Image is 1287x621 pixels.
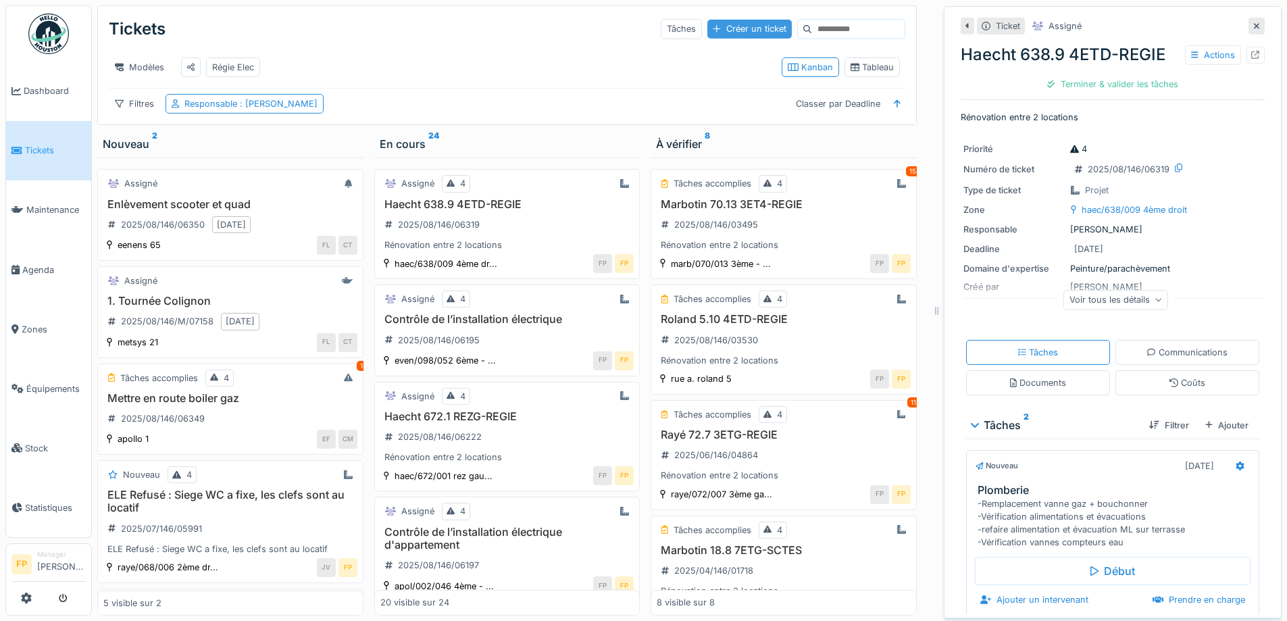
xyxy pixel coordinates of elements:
div: Nouveau [103,136,358,152]
span: Maintenance [26,203,86,216]
div: eenens 65 [118,239,161,251]
div: Nouveau [123,468,160,481]
div: 1 [357,361,366,371]
div: FP [593,576,612,595]
div: Filtrer [1144,416,1194,434]
div: FP [892,254,911,273]
div: Responsable [963,223,1065,236]
div: Créer un ticket [707,20,791,38]
a: Agenda [6,240,91,299]
div: [PERSON_NAME] [963,223,1262,236]
div: Prendre en charge [1147,591,1251,609]
div: 5 visible sur 2 [103,597,161,610]
div: metsys 21 [118,336,158,349]
div: FP [615,351,634,370]
div: FP [593,254,612,273]
div: rue a. roland 5 [671,372,732,385]
div: Tableau [851,61,894,74]
div: Classer par Deadline [790,94,886,114]
div: Assigné [1049,20,1082,32]
div: raye/068/006 2ème dr... [118,561,218,574]
div: 4 [224,372,229,384]
li: [PERSON_NAME] [37,549,86,578]
div: Rénovation entre 2 locations [380,239,634,251]
div: Coûts [1169,376,1205,389]
span: Dashboard [24,84,86,97]
div: 4 [186,468,192,481]
div: Ajouter [1200,416,1254,434]
div: [DATE] [1074,243,1103,255]
div: Zone [963,203,1065,216]
div: Rénovation entre 2 locations [657,585,911,597]
div: Voir tous les détails [1063,290,1168,309]
div: Peinture/parachèvement [963,262,1262,275]
div: ELE Refusé : Siege WC a fixe, les clefs sont au locatif [103,543,357,555]
div: 4 [777,408,782,421]
div: Communications [1147,346,1228,359]
span: Zones [22,323,86,336]
div: FP [615,466,634,485]
div: Documents [1010,376,1066,389]
div: FP [870,370,889,389]
div: Filtres [109,94,160,114]
div: 2025/08/146/M/07158 [121,315,213,328]
div: marb/070/013 3ème - ... [671,257,771,270]
div: Assigné [401,505,434,518]
div: 2025/08/146/06197 [398,559,479,572]
div: 4 [460,293,465,305]
div: 2025/08/146/03495 [674,218,758,231]
span: Tickets [25,144,86,157]
span: Équipements [26,382,86,395]
div: 2025/08/146/06319 [398,218,480,231]
div: Assigné [124,274,157,287]
div: Projet [1085,184,1109,197]
a: Statistiques [6,478,91,537]
sup: 2 [1024,417,1029,433]
div: 2025/07/146/05991 [121,522,202,535]
div: raye/072/007 3ème ga... [671,488,772,501]
span: Agenda [22,264,86,276]
div: Assigné [401,177,434,190]
div: FP [593,351,612,370]
h3: Roland 5.10 4ETD-REGIE [657,313,911,326]
h3: Plomberie [978,484,1253,497]
div: 2025/08/146/06319 [1088,163,1169,176]
a: Équipements [6,359,91,418]
a: Tickets [6,121,91,180]
div: Ticket [996,20,1020,32]
a: Dashboard [6,61,91,121]
a: Maintenance [6,180,91,240]
a: Zones [6,299,91,359]
div: 4 [777,524,782,537]
div: JV [317,558,336,577]
div: Responsable [184,97,318,110]
div: FP [615,576,634,595]
div: Manager [37,549,86,560]
div: 4 [777,293,782,305]
div: FP [870,485,889,504]
div: Actions [1185,45,1241,65]
div: 2025/08/146/06222 [398,430,482,443]
div: 4 [460,177,465,190]
div: 4 [460,505,465,518]
div: Terminer & valider les tâches [1042,75,1183,93]
sup: 24 [428,136,439,152]
div: FP [892,370,911,389]
div: haec/638/009 4ème dr... [395,257,497,270]
div: apol/002/046 4ème - ... [395,580,494,593]
h3: ELE Refusé : Siege WC a fixe, les clefs sont au locatif [103,489,357,514]
div: CT [338,236,357,255]
div: À vérifier [656,136,911,152]
sup: 2 [152,136,157,152]
div: En cours [380,136,635,152]
div: 2025/08/146/06195 [398,334,480,347]
div: Rénovation entre 2 locations [657,469,911,482]
div: Kanban [788,61,833,74]
div: FP [870,254,889,273]
div: Régie Elec [212,61,254,74]
div: Tâches [1018,346,1059,359]
div: Tâches [661,19,702,39]
div: -Remplacement vanne gaz + bouchonner -Vérification alimentations et évacuations -refaire alimenta... [978,497,1253,549]
div: Tâches accomplies [674,524,751,537]
div: haec/638/009 4ème droit [1082,203,1187,216]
